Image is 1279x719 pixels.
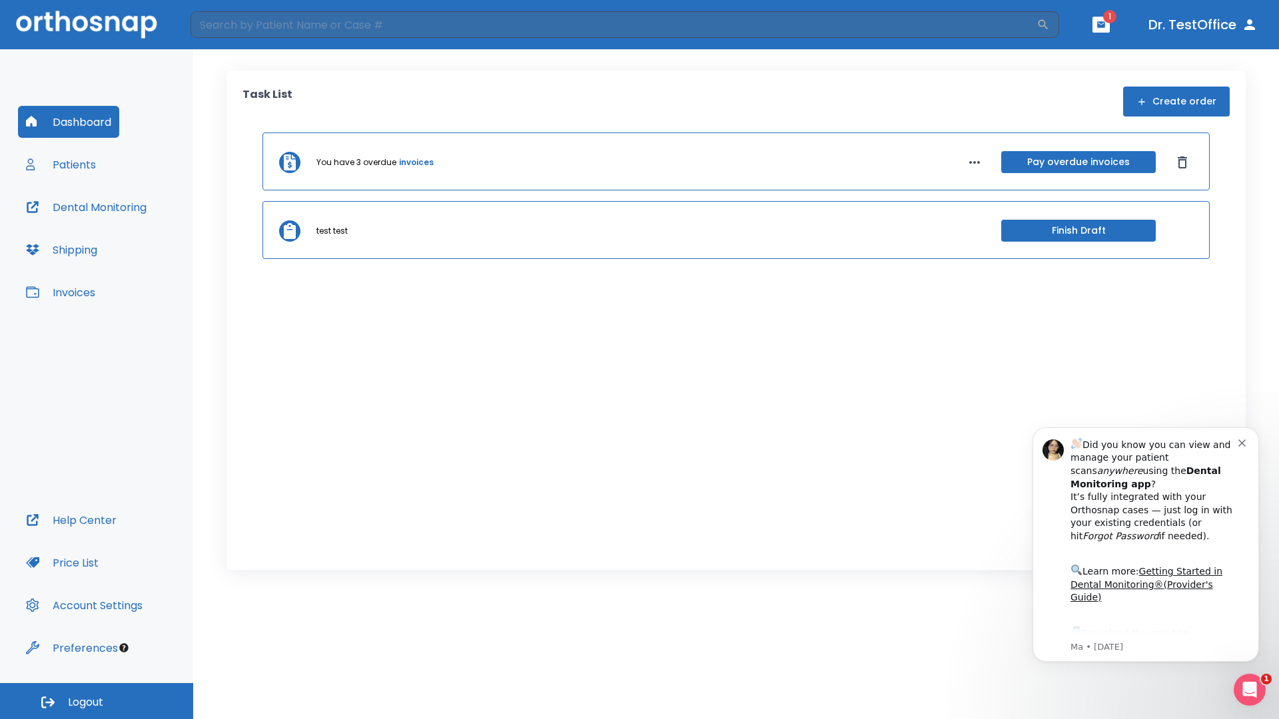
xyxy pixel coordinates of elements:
[18,589,151,621] button: Account Settings
[18,276,103,308] button: Invoices
[399,156,434,168] a: invoices
[18,148,104,180] button: Patients
[18,234,105,266] button: Shipping
[118,642,130,654] div: Tooltip anchor
[1234,674,1266,706] iframe: Intercom live chat
[316,156,396,168] p: You have 3 overdue
[1143,13,1263,37] button: Dr. TestOffice
[18,504,125,536] button: Help Center
[1172,152,1193,173] button: Dismiss
[18,191,155,223] button: Dental Monitoring
[1123,87,1230,117] button: Create order
[242,87,292,117] p: Task List
[316,225,348,237] p: test test
[18,547,107,579] button: Price List
[191,11,1037,38] input: Search by Patient Name or Case #
[18,632,126,664] button: Preferences
[68,695,103,710] span: Logout
[1103,10,1116,23] span: 1
[1261,674,1272,684] span: 1
[16,11,157,38] img: Orthosnap
[1001,151,1156,173] button: Pay overdue invoices
[1001,220,1156,242] button: Finish Draft
[18,106,119,138] button: Dashboard
[1013,411,1279,712] iframe: Intercom notifications message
